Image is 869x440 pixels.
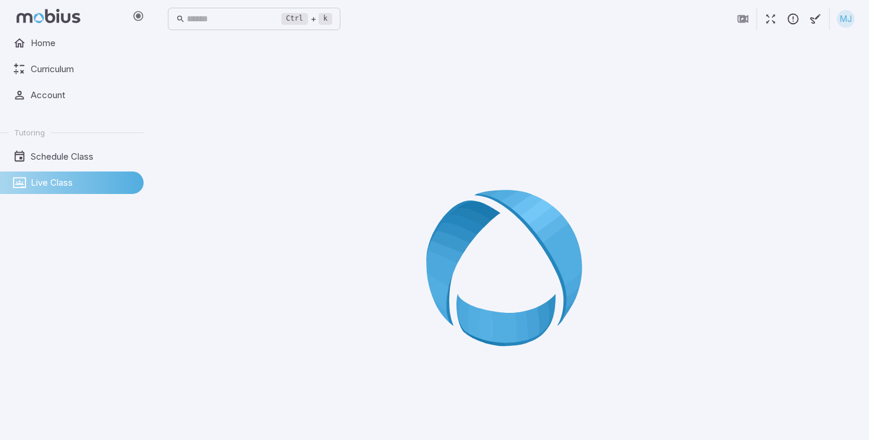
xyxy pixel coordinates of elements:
span: Live Class [31,176,135,189]
span: Schedule Class [31,150,135,163]
span: Curriculum [31,63,135,76]
button: Report an Issue [782,8,805,30]
button: Fullscreen Game [760,8,782,30]
span: Account [31,89,135,102]
button: Start Drawing on Questions [805,8,827,30]
kbd: k [319,13,332,25]
div: MJ [837,10,855,28]
span: Home [31,37,135,50]
button: Join in Zoom Client [732,8,754,30]
span: Tutoring [14,127,45,138]
kbd: Ctrl [281,13,308,25]
div: + [281,12,332,26]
